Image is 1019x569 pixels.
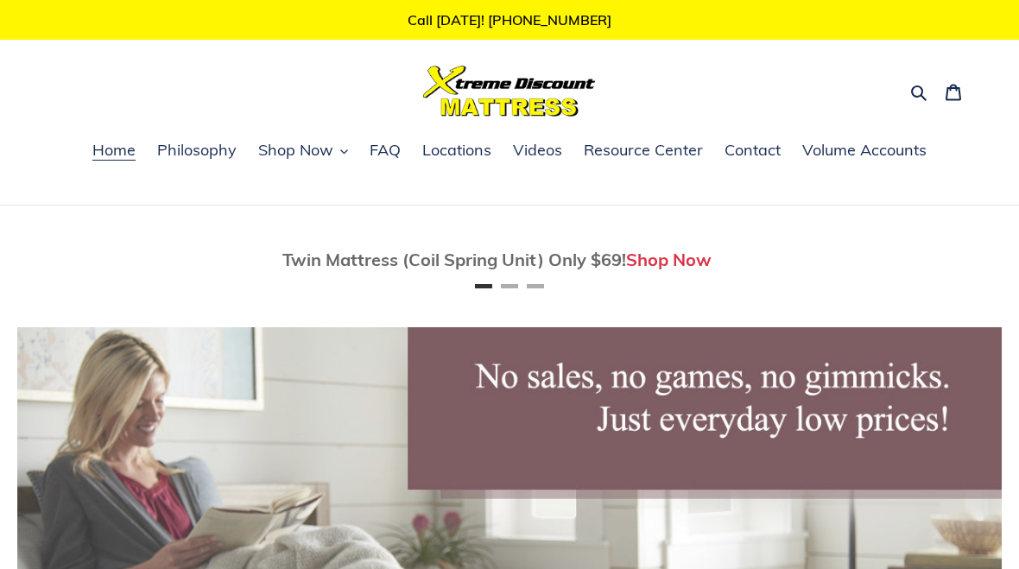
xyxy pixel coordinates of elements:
[802,140,927,161] span: Volume Accounts
[282,249,626,270] span: Twin Mattress (Coil Spring Unit) Only $69!
[626,249,712,270] a: Shop Now
[504,138,571,164] a: Videos
[475,284,492,288] button: Page 1
[149,138,245,164] a: Philosophy
[501,284,518,288] button: Page 2
[258,140,333,161] span: Shop Now
[527,284,544,288] button: Page 3
[92,140,136,161] span: Home
[423,66,596,117] img: Xtreme Discount Mattress
[157,140,237,161] span: Philosophy
[725,140,781,161] span: Contact
[414,138,500,164] a: Locations
[794,138,935,164] a: Volume Accounts
[370,140,401,161] span: FAQ
[575,138,712,164] a: Resource Center
[361,138,409,164] a: FAQ
[513,140,562,161] span: Videos
[250,138,357,164] button: Shop Now
[716,138,789,164] a: Contact
[422,140,491,161] span: Locations
[84,138,144,164] a: Home
[584,140,703,161] span: Resource Center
